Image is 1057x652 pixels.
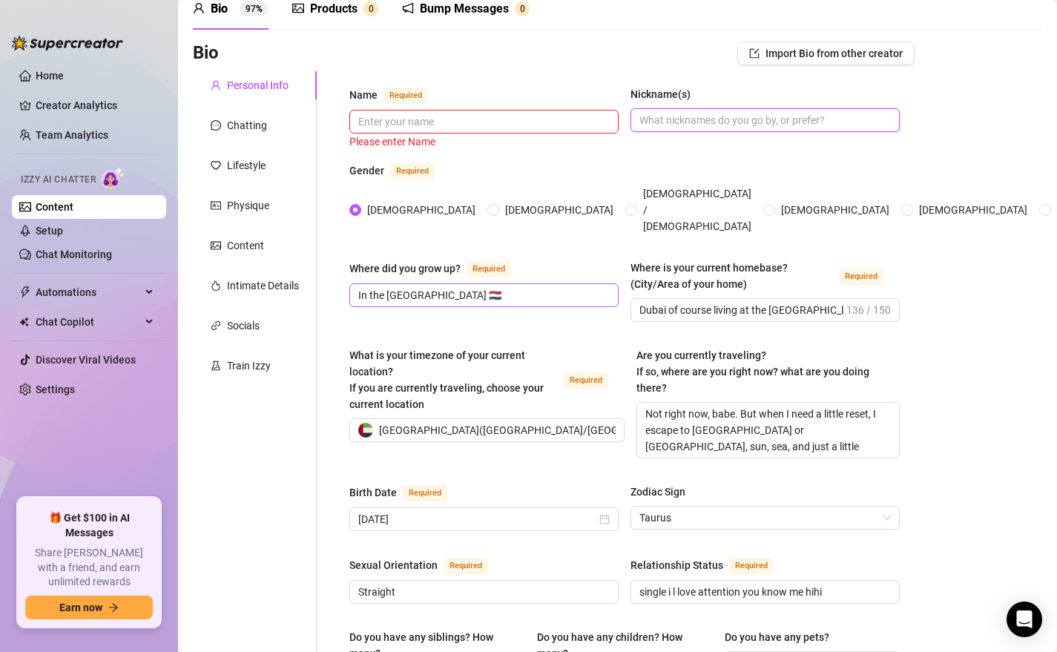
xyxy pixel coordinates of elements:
span: Izzy AI Chatter [21,173,96,187]
span: Share [PERSON_NAME] with a friend, and earn unlimited rewards [25,546,153,590]
span: Automations [36,280,141,304]
span: arrow-right [108,602,119,613]
span: Earn now [59,602,102,613]
div: Relationship Status [630,557,723,573]
span: picture [292,2,304,14]
span: Required [383,88,428,104]
sup: 0 [363,1,378,16]
a: Settings [36,383,75,395]
label: Birth Date [349,484,464,501]
div: Train Izzy [227,358,271,374]
sup: 0 [515,1,530,16]
span: [GEOGRAPHIC_DATA] ( [GEOGRAPHIC_DATA]/[GEOGRAPHIC_DATA] ) [379,419,691,441]
a: Team Analytics [36,129,108,141]
span: 🎁 Get $100 in AI Messages [25,511,153,540]
span: Required [467,261,511,277]
span: [DEMOGRAPHIC_DATA] / [DEMOGRAPHIC_DATA] [637,185,757,234]
label: Relationship Status [630,556,790,574]
div: Chatting [227,117,267,134]
a: Content [36,201,73,213]
input: Nickname(s) [639,112,888,128]
a: Discover Viral Videos [36,354,136,366]
a: Home [36,70,64,82]
span: idcard [211,200,221,211]
div: Physique [227,197,269,214]
div: Zodiac Sign [630,484,685,500]
input: Where did you grow up? [358,287,607,303]
input: Name [358,113,607,130]
span: 136 / 150 [846,302,891,318]
div: Name [349,87,378,103]
span: Required [390,163,435,180]
div: Where did you grow up? [349,260,461,277]
span: Chat Copilot [36,310,141,334]
img: ae [358,423,373,438]
label: Do you have any pets? [725,629,840,645]
div: Content [227,237,264,254]
img: AI Chatter [102,167,125,188]
span: experiment [211,360,221,371]
div: Where is your current homebase? (City/Area of your home) [630,260,833,292]
div: Lifestyle [227,157,266,174]
span: [DEMOGRAPHIC_DATA] [913,202,1033,218]
input: Relationship Status [639,584,888,600]
div: Sexual Orientation [349,557,438,573]
div: Birth Date [349,484,397,501]
img: Chat Copilot [19,317,29,327]
sup: 97% [240,1,269,16]
span: Required [444,558,488,574]
span: user [211,80,221,90]
span: Required [403,485,447,501]
div: Please enter Name [349,134,619,150]
span: Required [729,558,774,574]
span: Taurus [639,507,891,529]
span: [DEMOGRAPHIC_DATA] [499,202,619,218]
textarea: Not right now, babe. But when I need a little reset, I escape to [GEOGRAPHIC_DATA] or [GEOGRAPHIC... [637,403,899,458]
span: picture [211,240,221,251]
h3: Bio [193,42,219,65]
a: Creator Analytics [36,93,154,117]
span: message [211,120,221,131]
div: Nickname(s) [630,86,691,102]
span: notification [402,2,414,14]
label: Sexual Orientation [349,556,504,574]
div: Do you have any pets? [725,629,829,645]
div: Intimate Details [227,277,299,294]
span: heart [211,160,221,171]
a: Chat Monitoring [36,248,112,260]
div: Gender [349,162,384,179]
button: Earn nowarrow-right [25,596,153,619]
label: Name [349,86,444,104]
a: Setup [36,225,63,237]
label: Zodiac Sign [630,484,696,500]
span: Required [564,372,608,389]
span: link [211,320,221,331]
span: [DEMOGRAPHIC_DATA] [361,202,481,218]
label: Where did you grow up? [349,260,527,277]
label: Where is your current homebase? (City/Area of your home) [630,260,900,292]
span: thunderbolt [19,286,31,298]
span: Import Bio from other creator [765,47,903,59]
label: Gender [349,162,451,180]
input: Birth Date [358,511,596,527]
span: import [749,48,760,59]
input: Where is your current homebase? (City/Area of your home) [639,302,843,318]
img: logo-BBDzfeDw.svg [12,36,123,50]
span: [DEMOGRAPHIC_DATA] [775,202,895,218]
input: Sexual Orientation [358,584,607,600]
div: Personal Info [227,77,289,93]
span: user [193,2,205,14]
span: What is your timezone of your current location? If you are currently traveling, choose your curre... [349,349,544,410]
div: Socials [227,317,260,334]
div: Open Intercom Messenger [1007,602,1042,637]
span: Required [839,269,883,285]
span: fire [211,280,221,291]
label: Nickname(s) [630,86,701,102]
button: Import Bio from other creator [737,42,915,65]
span: Are you currently traveling? If so, where are you right now? what are you doing there? [636,349,869,394]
